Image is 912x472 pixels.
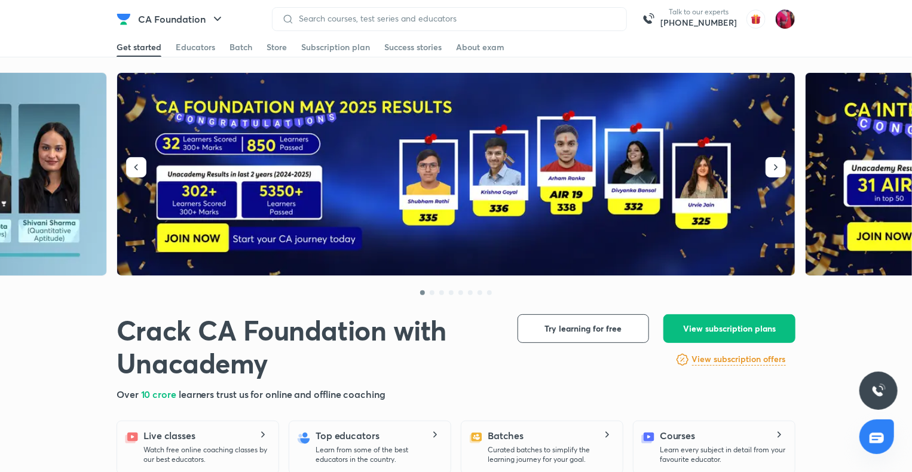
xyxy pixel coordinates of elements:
[384,38,442,57] a: Success stories
[636,7,660,31] img: call-us
[545,323,622,335] span: Try learning for free
[518,314,649,343] button: Try learning for free
[176,38,215,57] a: Educators
[229,41,252,53] div: Batch
[660,7,737,17] p: Talk to our experts
[117,38,161,57] a: Get started
[488,428,524,443] h5: Batches
[117,314,498,380] h1: Crack CA Foundation with Unacademy
[683,323,776,335] span: View subscription plans
[179,388,385,400] span: learners trust us for online and offline coaching
[229,38,252,57] a: Batch
[294,14,617,23] input: Search courses, test series and educators
[746,10,766,29] img: avatar
[456,41,504,53] div: About exam
[117,41,161,53] div: Get started
[117,12,131,26] img: Company Logo
[143,428,195,443] h5: Live classes
[301,41,370,53] div: Subscription plan
[267,38,287,57] a: Store
[316,428,380,443] h5: Top educators
[143,445,269,464] p: Watch free online coaching classes by our best educators.
[316,445,441,464] p: Learn from some of the best educators in the country.
[117,388,141,400] span: Over
[660,17,737,29] a: [PHONE_NUMBER]
[692,353,786,366] h6: View subscription offers
[456,38,504,57] a: About exam
[488,445,613,464] p: Curated batches to simplify the learning journey for your goal.
[301,38,370,57] a: Subscription plan
[663,314,795,343] button: View subscription plans
[176,41,215,53] div: Educators
[267,41,287,53] div: Store
[871,384,886,398] img: ttu
[384,41,442,53] div: Success stories
[692,353,786,367] a: View subscription offers
[660,428,695,443] h5: Courses
[131,7,232,31] button: CA Foundation
[660,445,785,464] p: Learn every subject in detail from your favourite educator.
[775,9,795,29] img: Anushka Gupta
[141,388,179,400] span: 10 crore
